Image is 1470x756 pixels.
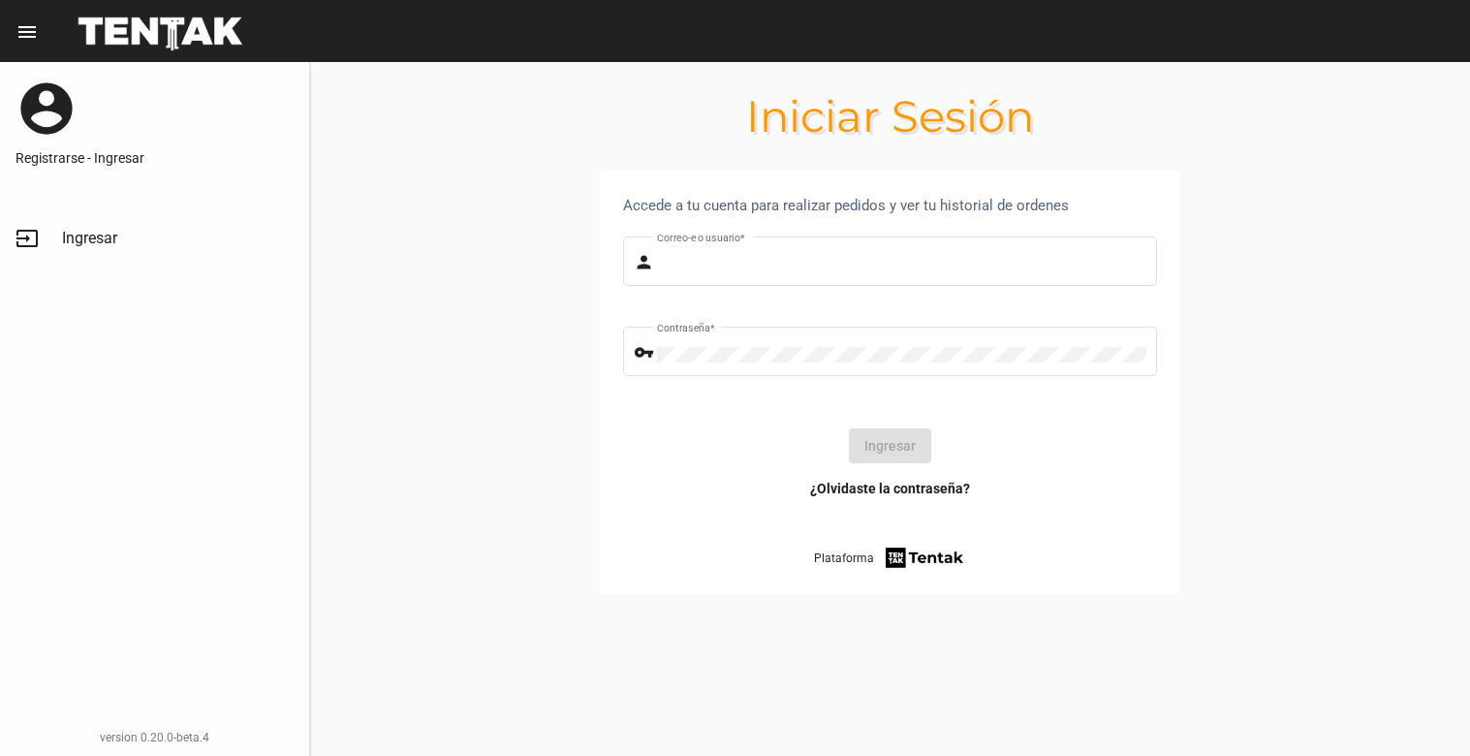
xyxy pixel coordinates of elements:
[634,251,657,274] mat-icon: person
[1389,678,1451,737] iframe: chat widget
[814,545,966,571] a: Plataforma
[883,545,966,571] img: tentak-firm.png
[16,20,39,44] mat-icon: menu
[849,428,931,463] button: Ingresar
[814,549,874,568] span: Plataforma
[16,227,39,250] mat-icon: input
[634,341,657,364] mat-icon: vpn_key
[62,229,117,248] span: Ingresar
[623,194,1157,217] div: Accede a tu cuenta para realizar pedidos y ver tu historial de ordenes
[310,101,1470,132] h1: Iniciar Sesión
[16,148,294,168] a: Registrarse - Ingresar
[810,479,970,498] a: ¿Olvidaste la contraseña?
[16,728,294,747] div: version 0.20.0-beta.4
[16,78,78,140] mat-icon: account_circle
